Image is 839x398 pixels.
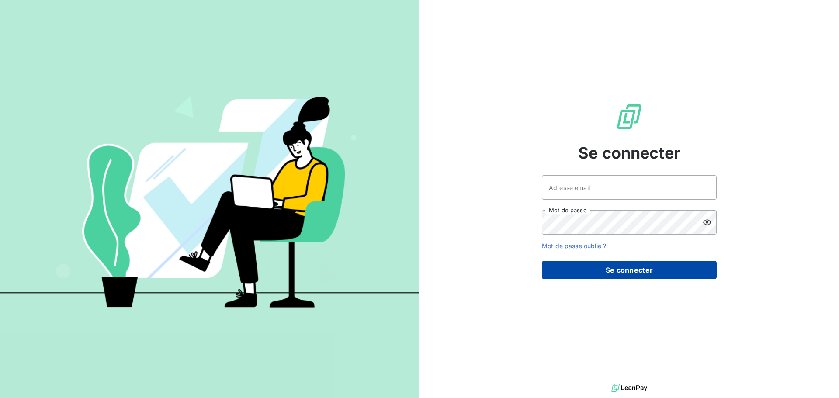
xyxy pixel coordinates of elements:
[615,103,643,131] img: Logo LeanPay
[611,381,647,395] img: logo
[578,141,680,165] span: Se connecter
[542,175,717,200] input: placeholder
[542,261,717,279] button: Se connecter
[542,242,606,249] a: Mot de passe oublié ?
